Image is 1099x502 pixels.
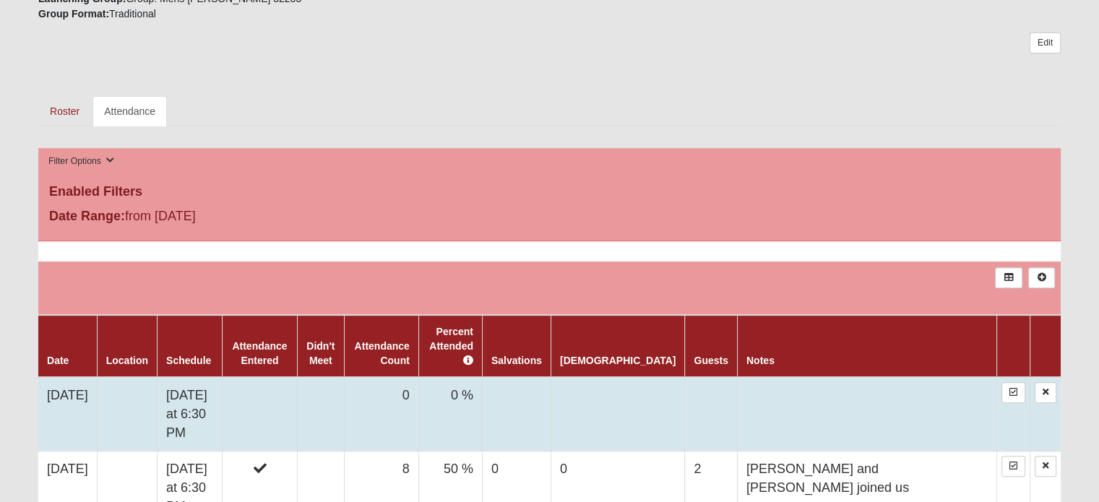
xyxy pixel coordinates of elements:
[1030,33,1061,53] a: Edit
[355,340,410,366] a: Attendance Count
[38,207,379,230] div: from [DATE]
[1001,456,1025,477] a: Enter Attendance
[429,326,473,366] a: Percent Attended
[1035,382,1056,403] a: Delete
[158,377,223,451] td: [DATE] at 6:30 PM
[482,315,551,377] th: Salvations
[306,340,335,366] a: Didn't Meet
[166,355,211,366] a: Schedule
[106,355,148,366] a: Location
[38,8,109,20] strong: Group Format:
[232,340,287,366] a: Attendance Entered
[49,207,125,226] label: Date Range:
[1035,456,1056,477] a: Delete
[685,315,737,377] th: Guests
[38,96,91,126] a: Roster
[551,315,684,377] th: [DEMOGRAPHIC_DATA]
[1001,382,1025,403] a: Enter Attendance
[92,96,167,126] a: Attendance
[418,377,482,451] td: 0 %
[44,154,118,169] button: Filter Options
[344,377,418,451] td: 0
[1028,267,1055,288] a: Alt+N
[746,355,775,366] a: Notes
[995,267,1022,288] a: Export to Excel
[47,355,69,366] a: Date
[38,377,97,451] td: [DATE]
[49,184,1050,200] h4: Enabled Filters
